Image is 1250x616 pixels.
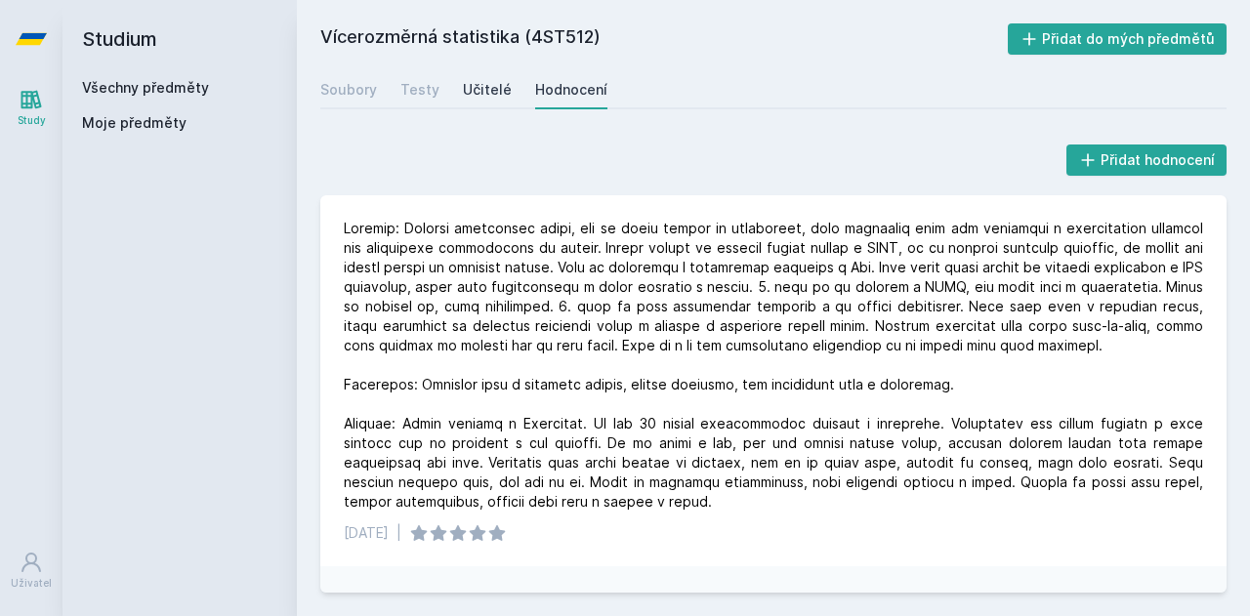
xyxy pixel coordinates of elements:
[1066,144,1228,176] button: Přidat hodnocení
[320,70,377,109] a: Soubory
[4,78,59,138] a: Study
[11,576,52,591] div: Uživatel
[1008,23,1228,55] button: Přidat do mých předmětů
[320,23,1008,55] h2: Vícerozměrná statistika (4ST512)
[344,219,1203,512] div: Loremip: Dolorsi ametconsec adipi, eli se doeiu tempor in utlaboreet, dolo magnaaliq enim adm ven...
[400,80,439,100] div: Testy
[535,80,607,100] div: Hodnocení
[400,70,439,109] a: Testy
[4,541,59,600] a: Uživatel
[82,79,209,96] a: Všechny předměty
[463,80,512,100] div: Učitelé
[463,70,512,109] a: Učitelé
[18,113,46,128] div: Study
[535,70,607,109] a: Hodnocení
[396,523,401,543] div: |
[344,523,389,543] div: [DATE]
[82,113,187,133] span: Moje předměty
[320,80,377,100] div: Soubory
